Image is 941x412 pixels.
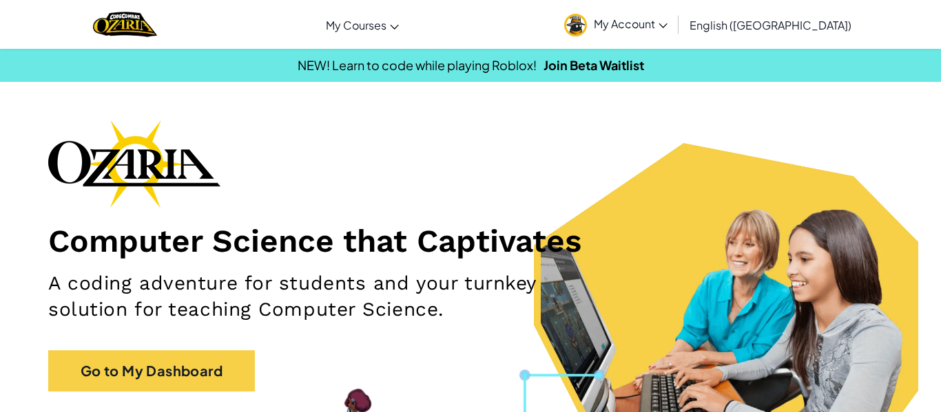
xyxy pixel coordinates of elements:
a: My Account [557,3,674,46]
a: Join Beta Waitlist [544,57,644,73]
span: English ([GEOGRAPHIC_DATA]) [690,18,851,32]
h1: Computer Science that Captivates [48,221,893,260]
img: Ozaria branding logo [48,120,220,208]
span: My Courses [326,18,386,32]
a: Ozaria by CodeCombat logo [93,10,157,39]
a: Go to My Dashboard [48,350,255,391]
span: NEW! Learn to code while playing Roblox! [298,57,537,73]
a: My Courses [319,6,406,43]
span: My Account [594,17,668,31]
h2: A coding adventure for students and your turnkey solution for teaching Computer Science. [48,270,614,323]
img: avatar [564,14,587,36]
img: Home [93,10,157,39]
a: English ([GEOGRAPHIC_DATA]) [683,6,858,43]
